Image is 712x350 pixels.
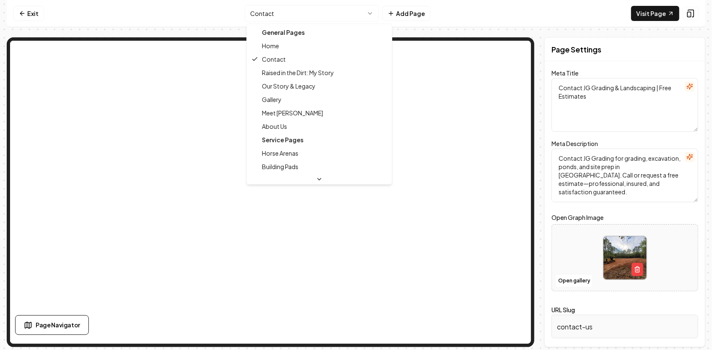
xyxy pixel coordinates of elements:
span: Meet [PERSON_NAME] [262,109,323,117]
div: Service Pages [249,133,390,146]
span: Horse Arenas [262,149,298,157]
span: Our Story & Legacy [262,82,316,90]
div: General Pages [249,26,390,39]
span: Home [262,42,279,50]
span: Contact [262,55,286,63]
span: Gallery [262,95,282,104]
span: Raised in the Dirt: My Story [262,68,334,77]
span: Building Pads [262,162,298,171]
span: About Us [262,122,287,131]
